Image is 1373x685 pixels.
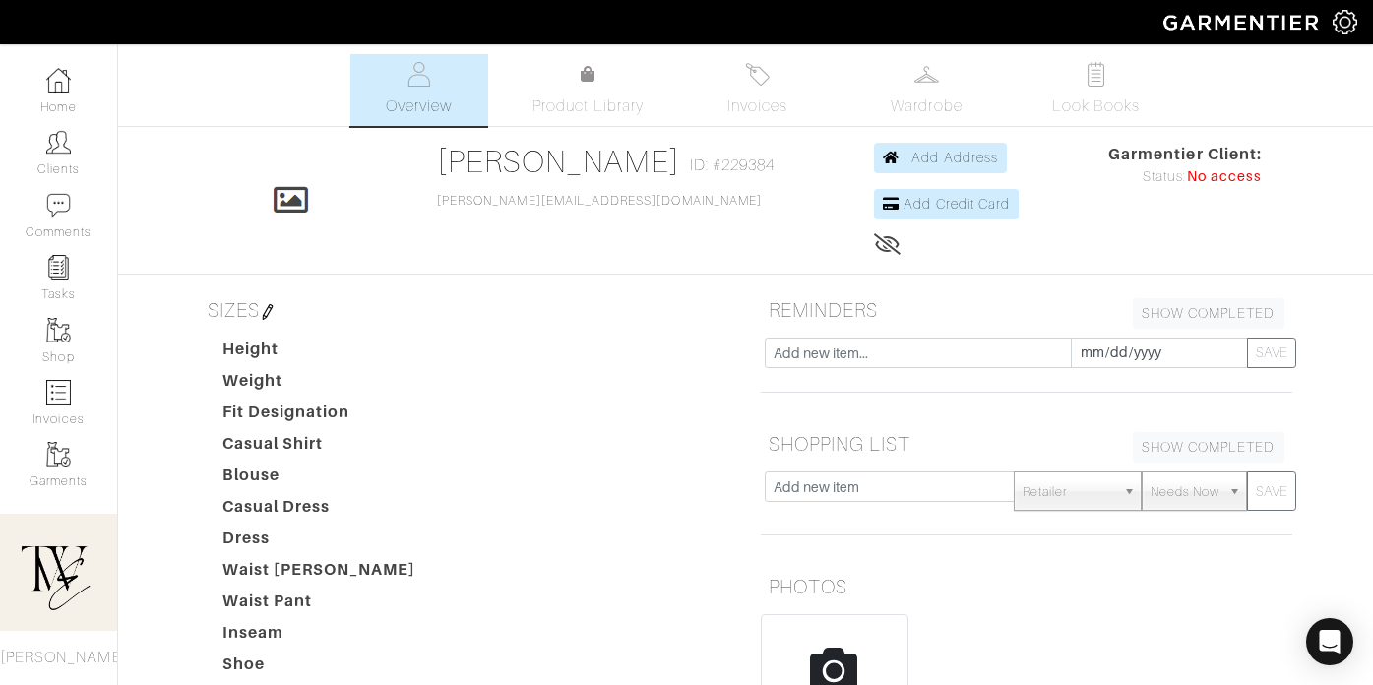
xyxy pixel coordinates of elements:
a: SHOW COMPLETED [1133,432,1284,463]
dt: Waist Pant [208,590,432,621]
a: Add Credit Card [874,189,1019,219]
span: Look Books [1052,94,1140,118]
span: Wardrobe [891,94,962,118]
h5: SIZES [200,290,731,330]
dt: Waist [PERSON_NAME] [208,558,432,590]
dt: Inseam [208,621,432,653]
a: Wardrobe [858,54,996,126]
dt: Casual Dress [208,495,432,527]
a: Product Library [520,63,657,118]
a: [PERSON_NAME][EMAIL_ADDRESS][DOMAIN_NAME] [437,194,762,208]
span: Overview [386,94,452,118]
span: Product Library [532,94,644,118]
img: todo-9ac3debb85659649dc8f770b8b6100bb5dab4b48dedcbae339e5042a72dfd3cc.svg [1084,62,1108,87]
div: Open Intercom Messenger [1306,618,1353,665]
img: garments-icon-b7da505a4dc4fd61783c78ac3ca0ef83fa9d6f193b1c9dc38574b1d14d53ca28.png [46,442,71,467]
h5: REMINDERS [761,290,1292,330]
img: dashboard-icon-dbcd8f5a0b271acd01030246c82b418ddd0df26cd7fceb0bd07c9910d44c42f6.png [46,68,71,93]
button: SAVE [1247,338,1296,368]
dt: Height [208,338,432,369]
img: basicinfo-40fd8af6dae0f16599ec9e87c0ef1c0a1fdea2edbe929e3d69a839185d80c458.svg [406,62,431,87]
span: Garmentier Client: [1108,143,1262,166]
dt: Weight [208,369,432,401]
img: comment-icon-a0a6a9ef722e966f86d9cbdc48e553b5cf19dbc54f86b18d962a5391bc8f6eb6.png [46,193,71,218]
dt: Dress [208,527,432,558]
span: Add Address [911,150,998,165]
img: reminder-icon-8004d30b9f0a5d33ae49ab947aed9ed385cf756f9e5892f1edd6e32f2345188e.png [46,255,71,280]
h5: SHOPPING LIST [761,424,1292,464]
h5: PHOTOS [761,567,1292,606]
a: Add Address [874,143,1007,173]
dt: Fit Designation [208,401,432,432]
span: ID: #229384 [690,154,776,177]
span: Needs Now [1151,472,1219,512]
img: orders-27d20c2124de7fd6de4e0e44c1d41de31381a507db9b33961299e4e07d508b8c.svg [745,62,770,87]
img: orders-icon-0abe47150d42831381b5fb84f609e132dff9fe21cb692f30cb5eec754e2cba89.png [46,380,71,405]
a: Overview [350,54,488,126]
input: Add new item... [765,338,1072,368]
a: SHOW COMPLETED [1133,298,1284,329]
img: pen-cf24a1663064a2ec1b9c1bd2387e9de7a2fa800b781884d57f21acf72779bad2.png [260,304,276,320]
img: gear-icon-white-bd11855cb880d31180b6d7d6211b90ccbf57a29d726f0c71d8c61bd08dd39cc2.png [1333,10,1357,34]
img: garmentier-logo-header-white-b43fb05a5012e4ada735d5af1a66efaba907eab6374d6393d1fbf88cb4ef424d.png [1154,5,1333,39]
dt: Shoe [208,653,432,684]
span: Add Credit Card [904,196,1010,212]
img: garments-icon-b7da505a4dc4fd61783c78ac3ca0ef83fa9d6f193b1c9dc38574b1d14d53ca28.png [46,318,71,342]
div: Status: [1108,166,1262,188]
button: SAVE [1247,471,1296,511]
img: clients-icon-6bae9207a08558b7cb47a8932f037763ab4055f8c8b6bfacd5dc20c3e0201464.png [46,130,71,155]
a: [PERSON_NAME] [437,144,680,179]
span: No access [1187,166,1262,188]
img: wardrobe-487a4870c1b7c33e795ec22d11cfc2ed9d08956e64fb3008fe2437562e282088.svg [914,62,939,87]
span: Retailer [1023,472,1115,512]
span: Invoices [727,94,787,118]
dt: Casual Shirt [208,432,432,464]
a: Invoices [689,54,827,126]
input: Add new item [765,471,1016,502]
dt: Blouse [208,464,432,495]
a: Look Books [1028,54,1165,126]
